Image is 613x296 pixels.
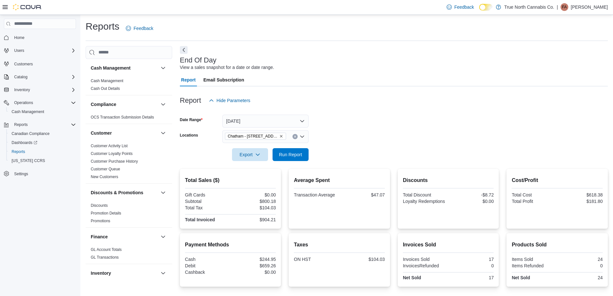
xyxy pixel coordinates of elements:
[294,257,338,262] div: ON HST
[14,171,28,177] span: Settings
[559,192,603,197] div: $618.38
[479,4,493,11] input: Dark Mode
[185,199,229,204] div: Subtotal
[185,217,215,222] strong: Total Invoiced
[91,167,120,172] span: Customer Queue
[180,64,274,71] div: View a sales snapshot for a date or date range.
[294,241,385,249] h2: Taxes
[12,140,37,145] span: Dashboards
[9,148,76,156] span: Reports
[91,130,112,136] h3: Customer
[9,108,47,116] a: Cash Management
[9,130,52,138] a: Canadian Compliance
[403,257,447,262] div: Invoices Sold
[14,100,33,105] span: Operations
[6,147,79,156] button: Reports
[185,263,229,268] div: Debit
[86,77,172,95] div: Cash Management
[12,47,76,54] span: Users
[403,275,421,280] strong: Net Sold
[86,202,172,227] div: Discounts & Promotions
[12,158,45,163] span: [US_STATE] CCRS
[12,99,76,107] span: Operations
[4,30,76,195] nav: Complex example
[12,73,76,81] span: Catalog
[403,263,447,268] div: InvoicesRefunded
[86,20,119,33] h1: Reports
[403,192,447,197] div: Total Discount
[14,87,30,92] span: Inventory
[185,270,229,275] div: Cashback
[14,122,28,127] span: Reports
[559,275,603,280] div: 24
[91,130,158,136] button: Customer
[185,205,229,210] div: Total Tax
[557,3,558,11] p: |
[293,134,298,139] button: Clear input
[6,129,79,138] button: Canadian Compliance
[12,86,76,94] span: Inventory
[159,64,167,72] button: Cash Management
[571,3,608,11] p: [PERSON_NAME]
[9,148,28,156] a: Reports
[185,192,229,197] div: Gift Cards
[559,257,603,262] div: 24
[91,189,158,196] button: Discounts & Promotions
[180,97,201,104] h3: Report
[9,108,76,116] span: Cash Management
[91,101,158,108] button: Compliance
[12,73,30,81] button: Catalog
[232,192,276,197] div: $0.00
[91,151,133,156] a: Customer Loyalty Points
[159,100,167,108] button: Compliance
[91,255,119,260] a: GL Transactions
[6,156,79,165] button: [US_STATE] CCRS
[12,60,35,68] a: Customers
[273,148,309,161] button: Run Report
[91,234,108,240] h3: Finance
[91,211,121,216] span: Promotion Details
[454,4,474,10] span: Feedback
[512,177,603,184] h2: Cost/Profit
[91,234,158,240] button: Finance
[91,175,118,179] a: New Customers
[91,65,131,71] h3: Cash Management
[14,62,33,67] span: Customers
[12,170,31,178] a: Settings
[1,120,79,129] button: Reports
[559,199,603,204] div: $181.80
[559,263,603,268] div: 0
[232,257,276,262] div: $244.95
[512,257,556,262] div: Items Sold
[91,159,138,164] a: Customer Purchase History
[232,205,276,210] div: $104.03
[206,94,253,107] button: Hide Parameters
[185,257,229,262] div: Cash
[181,73,196,86] span: Report
[504,3,554,11] p: True North Cannabis Co.
[91,203,108,208] a: Discounts
[341,192,385,197] div: $47.07
[450,275,494,280] div: 17
[12,109,44,114] span: Cash Management
[134,25,153,32] span: Feedback
[9,157,76,165] span: Washington CCRS
[91,115,154,120] span: OCS Transaction Submission Details
[14,35,24,40] span: Home
[185,241,276,249] h2: Payment Methods
[12,33,76,42] span: Home
[91,211,121,215] a: Promotion Details
[91,144,128,148] a: Customer Activity List
[294,192,338,197] div: Transaction Average
[91,247,122,252] span: GL Account Totals
[1,59,79,68] button: Customers
[12,121,30,129] button: Reports
[91,101,116,108] h3: Compliance
[1,72,79,81] button: Catalog
[12,86,33,94] button: Inventory
[279,134,283,138] button: Remove Chatham - 85 King St W from selection in this group
[91,65,158,71] button: Cash Management
[9,139,76,147] span: Dashboards
[222,115,309,128] button: [DATE]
